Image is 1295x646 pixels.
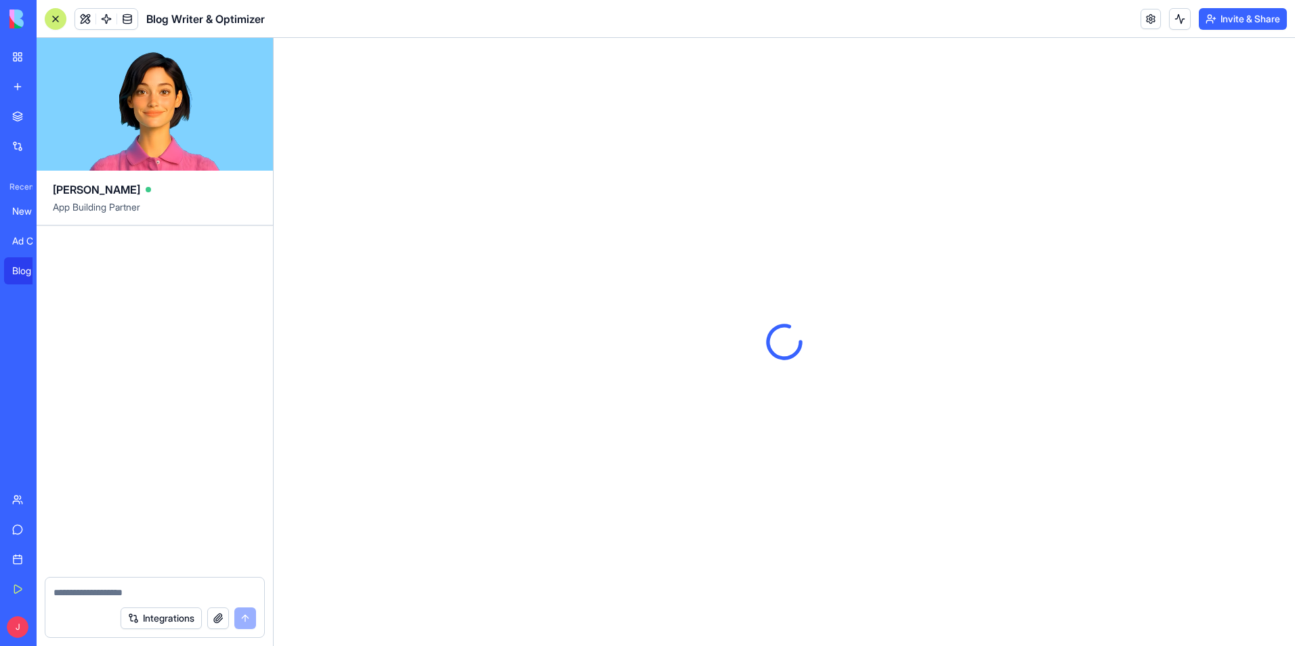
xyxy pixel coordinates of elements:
span: [PERSON_NAME] [53,181,140,198]
span: App Building Partner [53,200,257,225]
button: Integrations [121,607,202,629]
a: New App [4,198,58,225]
span: Blog Writer & Optimizer [146,11,265,27]
button: Invite & Share [1199,8,1287,30]
div: Blog Writer & Optimizer [12,264,50,278]
div: Ad Creative Studio [12,234,50,248]
a: Blog Writer & Optimizer [4,257,58,284]
span: J [7,616,28,638]
img: logo [9,9,93,28]
span: Recent [4,181,33,192]
a: Ad Creative Studio [4,228,58,255]
div: New App [12,204,50,218]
